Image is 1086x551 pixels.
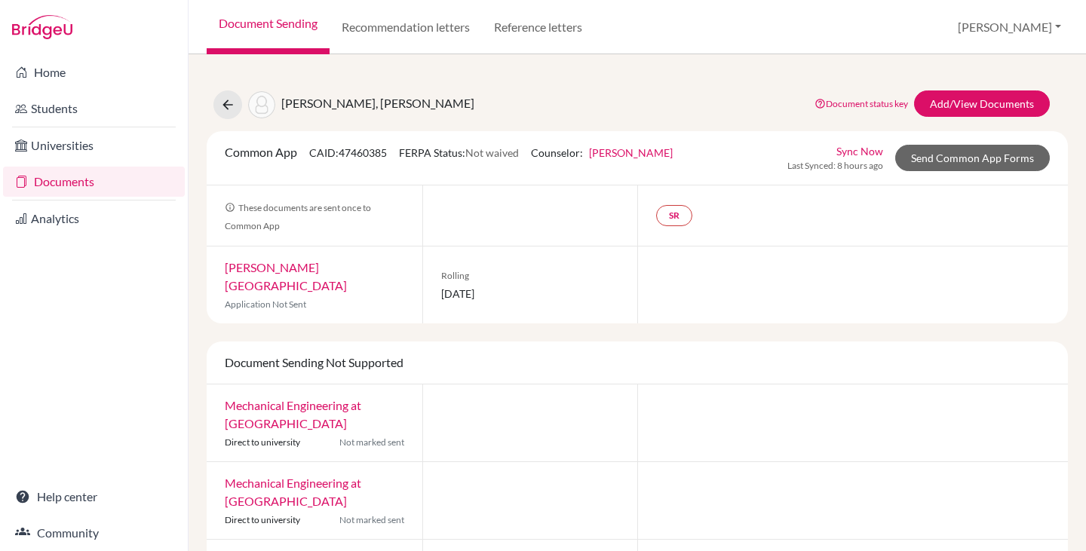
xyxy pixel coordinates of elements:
[339,513,404,527] span: Not marked sent
[225,355,403,369] span: Document Sending Not Supported
[225,298,306,310] span: Application Not Sent
[225,514,300,525] span: Direct to university
[3,482,185,512] a: Help center
[225,145,297,159] span: Common App
[399,146,519,159] span: FERPA Status:
[656,205,692,226] a: SR
[225,398,361,430] a: Mechanical Engineering at [GEOGRAPHIC_DATA]
[3,167,185,197] a: Documents
[281,96,474,110] span: [PERSON_NAME], [PERSON_NAME]
[3,93,185,124] a: Students
[787,159,883,173] span: Last Synced: 8 hours ago
[3,130,185,161] a: Universities
[225,202,371,231] span: These documents are sent once to Common App
[3,204,185,234] a: Analytics
[225,436,300,448] span: Direct to university
[441,286,620,302] span: [DATE]
[12,15,72,39] img: Bridge-U
[441,269,620,283] span: Rolling
[339,436,404,449] span: Not marked sent
[914,90,1050,117] a: Add/View Documents
[895,145,1050,171] a: Send Common App Forms
[3,518,185,548] a: Community
[531,146,673,159] span: Counselor:
[814,98,908,109] a: Document status key
[3,57,185,87] a: Home
[951,13,1068,41] button: [PERSON_NAME]
[589,146,673,159] a: [PERSON_NAME]
[225,260,347,292] a: [PERSON_NAME] [GEOGRAPHIC_DATA]
[309,146,387,159] span: CAID: 47460385
[225,476,361,508] a: Mechanical Engineering at [GEOGRAPHIC_DATA]
[836,143,883,159] a: Sync Now
[465,146,519,159] span: Not waived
